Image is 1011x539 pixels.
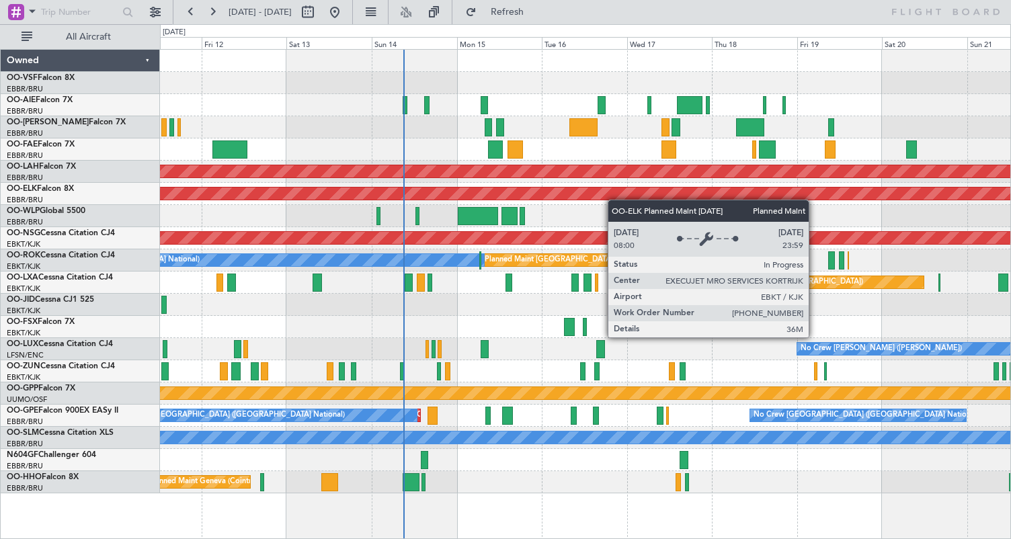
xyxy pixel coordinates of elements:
div: [DATE] [163,27,186,38]
a: EBKT/KJK [7,284,40,294]
a: EBBR/BRU [7,483,43,493]
a: OO-LUXCessna Citation CJ4 [7,340,113,348]
div: Wed 17 [627,37,713,49]
span: OO-AIE [7,96,36,104]
a: OO-SLMCessna Citation XLS [7,429,114,437]
div: Fri 19 [797,37,883,49]
a: EBKT/KJK [7,306,40,316]
a: EBBR/BRU [7,461,43,471]
a: EBBR/BRU [7,417,43,427]
a: OO-FAEFalcon 7X [7,140,75,149]
a: OO-VSFFalcon 8X [7,74,75,82]
span: OO-LXA [7,274,38,282]
a: LFSN/ENC [7,350,44,360]
a: OO-FSXFalcon 7X [7,318,75,326]
a: OO-JIDCessna CJ1 525 [7,296,94,304]
input: Trip Number [41,2,118,22]
a: OO-GPPFalcon 7X [7,384,75,392]
a: OO-LAHFalcon 7X [7,163,76,171]
span: OO-ROK [7,251,40,259]
a: OO-GPEFalcon 900EX EASy II [7,407,118,415]
span: OO-NSG [7,229,40,237]
a: EBBR/BRU [7,84,43,94]
span: [DATE] - [DATE] [229,6,292,18]
div: No Crew [GEOGRAPHIC_DATA] ([GEOGRAPHIC_DATA] National) [120,405,345,425]
a: EBKT/KJK [7,328,40,338]
span: OO-WLP [7,207,40,215]
div: Planned Maint Geneva (Cointrin) [149,472,259,492]
a: EBBR/BRU [7,151,43,161]
span: All Aircraft [35,32,142,42]
span: N604GF [7,451,38,459]
span: OO-LAH [7,163,39,171]
a: N604GFChallenger 604 [7,451,96,459]
a: EBBR/BRU [7,217,43,227]
div: No Crew [PERSON_NAME] ([PERSON_NAME]) [801,339,962,359]
div: Thu 18 [712,37,797,49]
div: Planned Maint [GEOGRAPHIC_DATA] ([GEOGRAPHIC_DATA]) [651,272,863,292]
a: EBKT/KJK [7,372,40,382]
span: OO-VSF [7,74,38,82]
span: OO-LUX [7,340,38,348]
a: OO-LXACessna Citation CJ4 [7,274,113,282]
div: Sat 20 [882,37,967,49]
a: OO-ROKCessna Citation CJ4 [7,251,115,259]
span: OO-SLM [7,429,39,437]
a: OO-WLPGlobal 5500 [7,207,85,215]
a: OO-[PERSON_NAME]Falcon 7X [7,118,126,126]
span: OO-FSX [7,318,38,326]
div: No Crew [GEOGRAPHIC_DATA] ([GEOGRAPHIC_DATA] National) [754,405,979,425]
a: EBBR/BRU [7,128,43,138]
a: EBBR/BRU [7,106,43,116]
a: EBKT/KJK [7,239,40,249]
a: EBKT/KJK [7,261,40,272]
a: OO-NSGCessna Citation CJ4 [7,229,115,237]
button: All Aircraft [15,26,146,48]
button: Refresh [459,1,540,23]
a: EBBR/BRU [7,173,43,183]
a: EBBR/BRU [7,195,43,205]
a: OO-AIEFalcon 7X [7,96,73,104]
span: OO-HHO [7,473,42,481]
span: Refresh [479,7,536,17]
span: OO-JID [7,296,35,304]
div: Planned Maint [GEOGRAPHIC_DATA] ([GEOGRAPHIC_DATA]) [485,250,696,270]
div: Tue 16 [542,37,627,49]
a: EBBR/BRU [7,439,43,449]
span: OO-ZUN [7,362,40,370]
span: OO-GPP [7,384,38,392]
a: OO-ZUNCessna Citation CJ4 [7,362,115,370]
span: OO-ELK [7,185,37,193]
a: OO-HHOFalcon 8X [7,473,79,481]
div: Mon 15 [457,37,542,49]
div: Sun 14 [372,37,457,49]
span: OO-FAE [7,140,38,149]
a: OO-ELKFalcon 8X [7,185,74,193]
a: UUMO/OSF [7,395,47,405]
div: Sat 13 [286,37,372,49]
div: Fri 12 [202,37,287,49]
span: OO-[PERSON_NAME] [7,118,89,126]
span: OO-GPE [7,407,38,415]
